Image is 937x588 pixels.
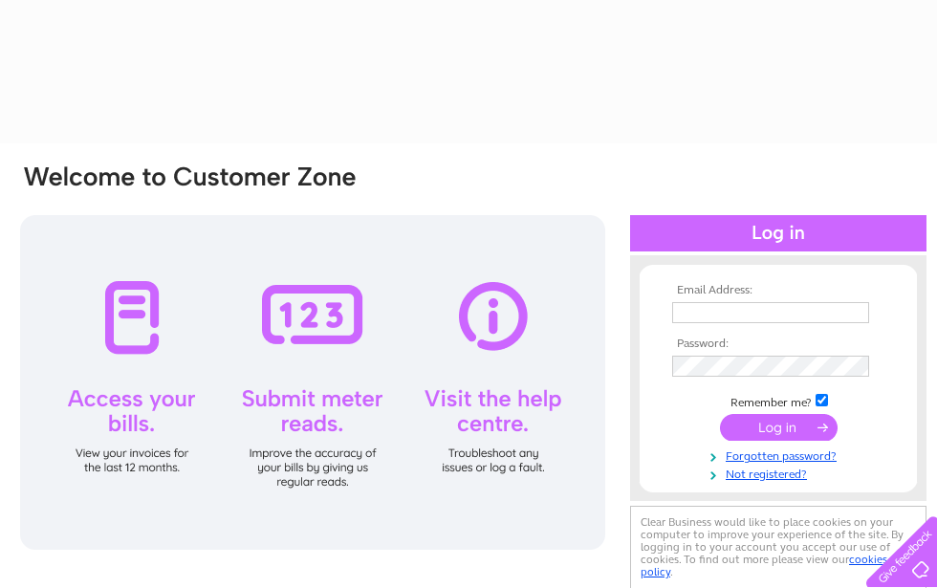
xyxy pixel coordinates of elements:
th: Password: [667,338,889,351]
a: Forgotten password? [672,446,889,464]
td: Remember me? [667,391,889,410]
a: cookies policy [641,553,887,578]
a: Not registered? [672,464,889,482]
input: Submit [720,414,838,441]
th: Email Address: [667,284,889,297]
